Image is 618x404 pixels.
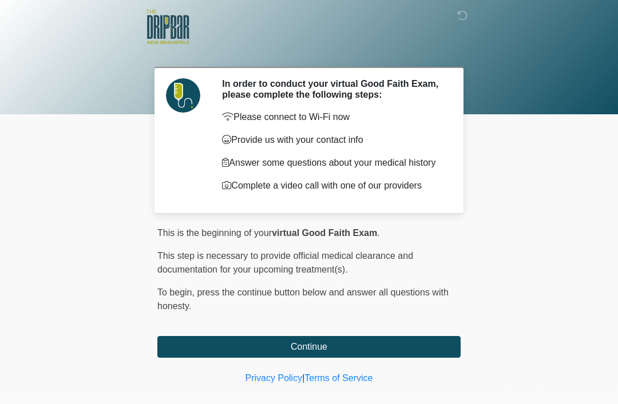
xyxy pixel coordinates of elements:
img: Agent Avatar [166,78,200,113]
img: The DRIPBaR - New Braunfels Logo [146,9,189,46]
span: This is the beginning of your [157,228,272,238]
p: Please connect to Wi-Fi now [222,110,443,124]
a: Privacy Policy [245,373,303,383]
p: Answer some questions about your medical history [222,156,443,170]
strong: virtual Good Faith Exam [272,228,377,238]
span: To begin, [157,287,197,297]
h2: In order to conduct your virtual Good Faith Exam, please complete the following steps: [222,78,443,100]
a: Terms of Service [304,373,373,383]
p: Complete a video call with one of our providers [222,179,443,193]
span: This step is necessary to provide official medical clearance and documentation for your upcoming ... [157,251,413,274]
span: . [377,228,379,238]
p: Provide us with your contact info [222,133,443,147]
a: | [302,373,304,383]
span: press the continue button below and answer all questions with honesty. [157,287,449,311]
button: Continue [157,336,461,358]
